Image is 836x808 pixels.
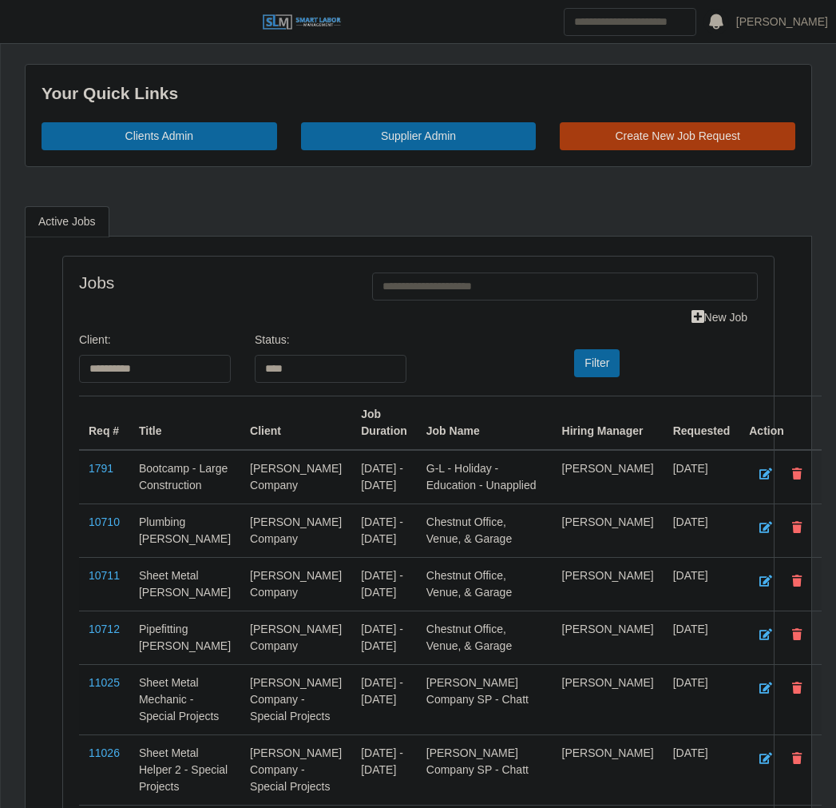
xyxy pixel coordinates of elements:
td: [DATE] [664,557,740,611]
td: [PERSON_NAME] [553,734,664,805]
th: Job Duration [351,396,417,450]
td: [PERSON_NAME] [553,664,664,734]
th: Req # [79,396,129,450]
label: Status: [255,332,290,348]
input: Search [564,8,696,36]
a: 11026 [89,746,120,759]
td: Sheet Metal Mechanic - Special Projects [129,664,240,734]
th: Title [129,396,240,450]
img: SLM Logo [262,14,342,31]
a: 11025 [89,676,120,689]
td: [DATE] [664,734,740,805]
td: [DATE] - [DATE] [351,450,417,504]
td: [PERSON_NAME] [553,504,664,557]
td: G-L - Holiday - Education - Unapplied [417,450,553,504]
a: 1791 [89,462,113,475]
h4: Jobs [79,273,348,293]
th: Requested [664,396,740,450]
td: [PERSON_NAME] Company [240,557,351,611]
td: [DATE] [664,664,740,734]
td: [DATE] - [DATE] [351,734,417,805]
button: Filter [574,349,620,377]
td: Sheet Metal [PERSON_NAME] [129,557,240,611]
td: Chestnut Office, Venue, & Garage [417,504,553,557]
td: [PERSON_NAME] Company [240,450,351,504]
th: Action [739,396,822,450]
div: Your Quick Links [42,81,795,106]
td: [DATE] [664,504,740,557]
th: Hiring Manager [553,396,664,450]
a: Supplier Admin [301,122,537,150]
td: [PERSON_NAME] [553,450,664,504]
a: 10712 [89,623,120,635]
td: [PERSON_NAME] Company [240,504,351,557]
td: [DATE] [664,450,740,504]
a: Active Jobs [25,206,109,237]
td: [PERSON_NAME] Company - Special Projects [240,734,351,805]
td: [DATE] - [DATE] [351,611,417,664]
td: Chestnut Office, Venue, & Garage [417,611,553,664]
a: New Job [681,304,758,332]
td: [PERSON_NAME] [553,611,664,664]
td: [PERSON_NAME] [553,557,664,611]
td: [PERSON_NAME] Company SP - Chatt [417,664,553,734]
td: [DATE] - [DATE] [351,557,417,611]
td: [PERSON_NAME] Company [240,611,351,664]
th: Client [240,396,351,450]
td: [DATE] [664,611,740,664]
a: 10711 [89,569,120,582]
td: [DATE] - [DATE] [351,664,417,734]
td: Sheet Metal Helper 2 - Special Projects [129,734,240,805]
td: Pipefitting [PERSON_NAME] [129,611,240,664]
td: Bootcamp - Large Construction [129,450,240,504]
td: [PERSON_NAME] Company SP - Chatt [417,734,553,805]
td: [PERSON_NAME] Company - Special Projects [240,664,351,734]
td: Chestnut Office, Venue, & Garage [417,557,553,611]
th: Job Name [417,396,553,450]
a: 10710 [89,515,120,528]
a: Create New Job Request [560,122,795,150]
td: [DATE] - [DATE] [351,504,417,557]
a: Clients Admin [42,122,277,150]
td: Plumbing [PERSON_NAME] [129,504,240,557]
label: Client: [79,332,111,348]
a: [PERSON_NAME] [736,14,828,30]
